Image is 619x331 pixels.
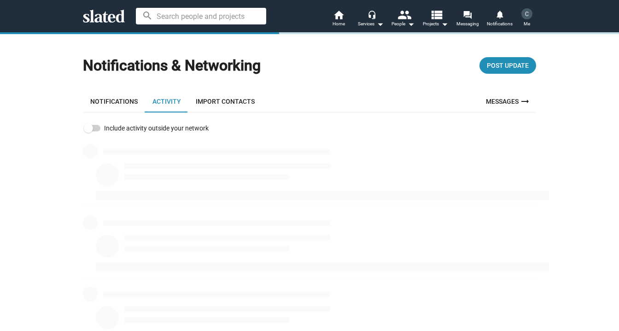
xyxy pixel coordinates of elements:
mat-icon: arrow_right_alt [520,96,531,107]
span: Projects [423,18,448,30]
div: People [391,18,415,30]
button: People [387,9,419,30]
img: Chris Hartman [521,8,532,19]
h1: Notifications & Networking [83,56,261,76]
mat-icon: people [397,8,411,21]
a: Activity [145,90,188,112]
mat-icon: arrow_drop_down [374,18,385,30]
mat-icon: arrow_drop_down [439,18,450,30]
mat-icon: arrow_drop_down [405,18,416,30]
a: Notifications [484,9,516,30]
a: Messages [480,90,536,112]
mat-icon: home [333,9,344,20]
span: Home [333,18,345,30]
span: Notifications [487,18,513,30]
button: Post Update [479,57,536,74]
div: Services [358,18,384,30]
input: Search people and projects [136,8,266,24]
a: Import Contacts [188,90,262,112]
span: Me [524,18,530,30]
button: Projects [419,9,451,30]
a: Home [322,9,355,30]
mat-icon: forum [463,10,472,19]
span: Post Update [487,57,529,74]
mat-icon: view_list [430,8,443,21]
mat-icon: headset_mic [368,10,376,18]
button: Services [355,9,387,30]
a: Notifications [83,90,145,112]
span: Messaging [456,18,479,30]
button: Chris HartmanMe [516,6,538,30]
mat-icon: notifications [495,10,504,18]
a: Messaging [451,9,484,30]
span: Include activity outside your network [104,123,209,134]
